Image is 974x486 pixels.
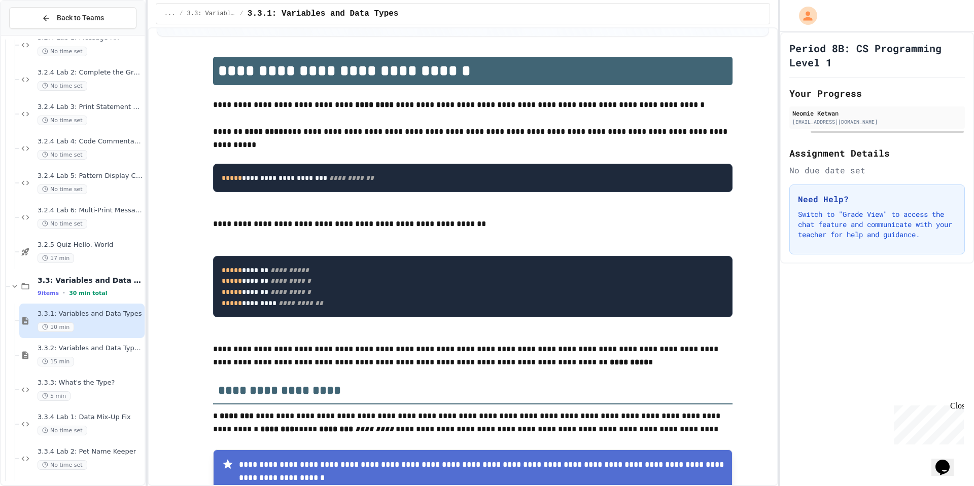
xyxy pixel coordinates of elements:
span: ... [164,10,176,18]
span: 9 items [38,290,59,296]
h2: Your Progress [789,86,965,100]
span: No time set [38,426,87,435]
span: No time set [38,47,87,56]
span: No time set [38,219,87,229]
span: Back to Teams [57,13,104,23]
button: Back to Teams [9,7,136,29]
span: 17 min [38,253,74,263]
p: Switch to "Grade View" to access the chat feature and communicate with your teacher for help and ... [798,209,956,240]
span: 3.3: Variables and Data Types [187,10,236,18]
span: 3.2.4 Lab 2: Complete the Greeting [38,68,143,77]
div: My Account [788,4,820,27]
span: 3.3: Variables and Data Types [38,276,143,285]
span: 10 min [38,322,74,332]
span: No time set [38,116,87,125]
div: Chat with us now!Close [4,4,70,64]
span: 30 min total [69,290,107,296]
iframe: chat widget [931,445,964,476]
div: Neomie Ketwan [792,108,962,118]
span: 3.3.1: Variables and Data Types [38,310,143,318]
span: 3.2.4 Lab 5: Pattern Display Challenge [38,172,143,180]
span: 3.2.4 Lab 3: Print Statement Repair [38,103,143,111]
span: No time set [38,460,87,470]
span: 3.3.4 Lab 2: Pet Name Keeper [38,447,143,456]
span: No time set [38,150,87,160]
span: 3.3.2: Variables and Data Types - Review [38,344,143,353]
span: No time set [38,81,87,91]
span: 3.2.4 Lab 6: Multi-Print Message [38,206,143,215]
div: [EMAIL_ADDRESS][DOMAIN_NAME] [792,118,962,126]
span: • [63,289,65,297]
span: 5 min [38,391,71,401]
span: 15 min [38,357,74,366]
h1: Period 8B: CS Programming Level 1 [789,41,965,69]
div: No due date set [789,164,965,176]
span: 3.2.5 Quiz-Hello, World [38,241,143,249]
span: / [240,10,243,18]
span: No time set [38,184,87,194]
span: 3.3.3: What's the Type? [38,379,143,387]
span: / [179,10,183,18]
span: 3.3.1: Variables and Data Types [248,8,399,20]
span: 3.3.4 Lab 1: Data Mix-Up Fix [38,413,143,422]
h3: Need Help? [798,193,956,205]
iframe: chat widget [890,401,964,444]
h2: Assignment Details [789,146,965,160]
span: 3.2.4 Lab 4: Code Commentary Creator [38,137,143,146]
